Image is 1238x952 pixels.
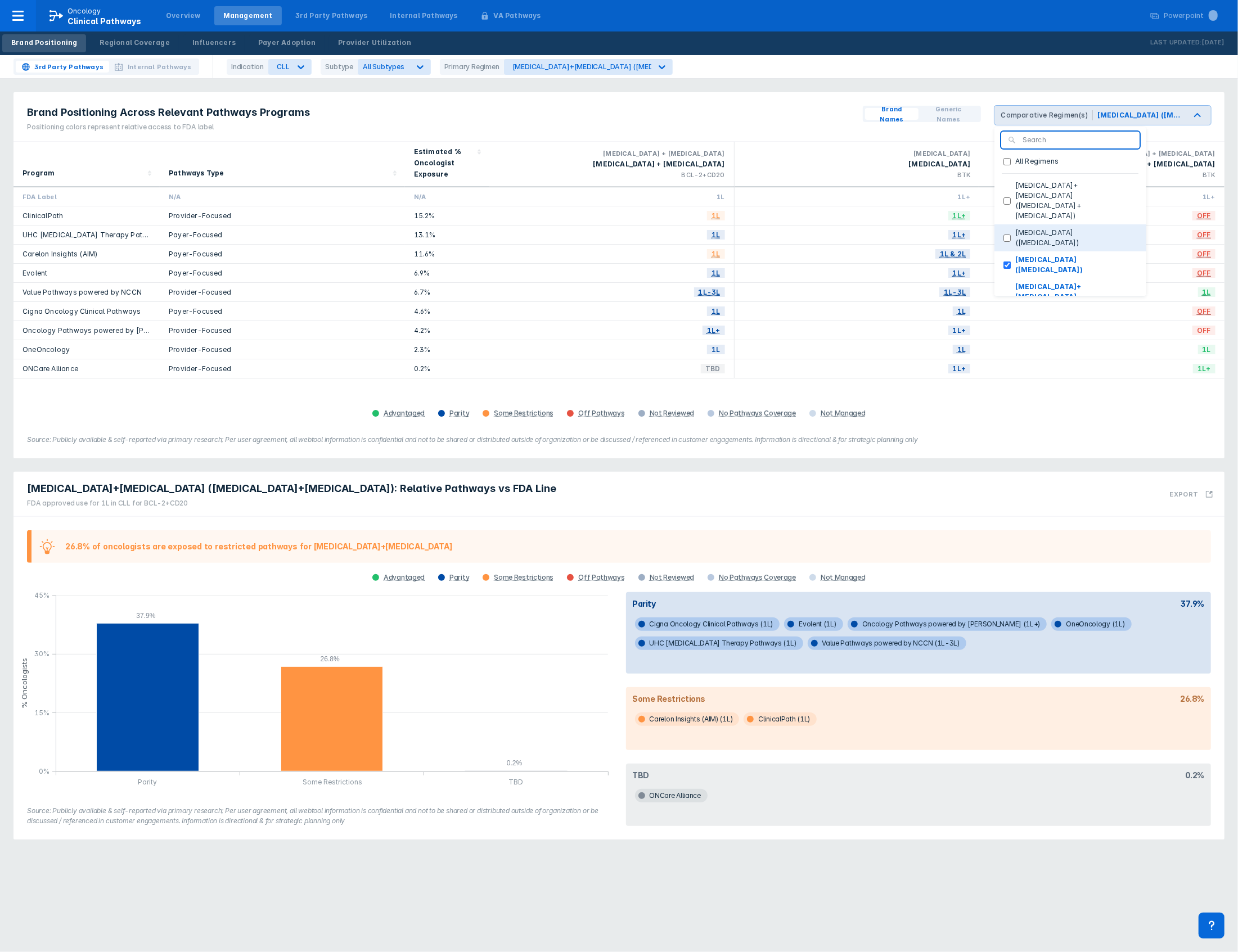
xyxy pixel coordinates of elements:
[694,286,725,299] span: 1L-3L
[27,122,310,132] div: Positioning colors represent relative access to FDA label
[22,288,142,296] a: Value Pathways powered by NCCN
[1163,476,1220,512] button: Export
[169,345,396,354] div: Provider-Focused
[22,192,151,201] div: FDA Label
[498,148,725,159] div: [MEDICAL_DATA] + [MEDICAL_DATA]
[1192,228,1216,241] span: OFF
[22,326,193,335] a: Oncology Pathways powered by [PERSON_NAME]
[1198,343,1216,356] span: 1L
[34,709,49,717] tspan: 15%
[848,617,1047,631] span: Oncology Pathways powered by [PERSON_NAME] (1L+)
[214,6,282,25] a: Management
[169,306,396,316] div: Payer-Focused
[329,34,420,52] a: Provider Utilization
[1150,37,1202,48] p: Last Updated:
[405,142,489,187] div: Sort
[223,11,273,21] div: Management
[494,409,553,418] div: Some Restrictions
[258,38,316,48] div: Payer Adoption
[1181,599,1205,608] div: 37.9%
[449,409,469,418] div: Parity
[22,250,97,258] a: Carelon Insights (AIM)
[1011,156,1063,166] label: All Regimens
[414,306,480,316] div: 4.6%
[183,34,245,52] a: Influencers
[508,778,523,786] tspan: TBD
[635,712,740,726] span: Carelon Insights (AIM) (1L)
[414,230,480,240] div: 13.1%
[136,612,155,620] tspan: 37.9%
[507,759,523,767] tspan: 0.2%
[994,153,1146,170] button: All Regimens
[948,362,971,375] span: 1L+
[953,343,970,356] span: 1L
[321,655,340,663] tspan: 26.8%
[707,209,724,222] span: 1L
[34,591,49,599] tspan: 45%
[20,585,619,799] g: column chart , with 1 column series, . Y-scale minimum value is 0 , maximum value is 0.45. X-scal...
[227,59,268,75] div: Indication
[1193,362,1216,375] span: 1L+
[1192,247,1216,260] span: OFF
[22,231,165,239] a: UHC [MEDICAL_DATA] Therapy Pathways
[34,649,49,658] tspan: 30%
[414,249,480,259] div: 11.6%
[1011,255,1137,275] label: [MEDICAL_DATA] ([MEDICAL_DATA])
[169,249,396,259] div: Payer-Focused
[414,211,480,220] div: 15.2%
[1051,617,1131,631] span: OneOncology (1L)
[384,573,425,582] div: Advantaged
[449,573,469,582] div: Parity
[494,573,553,582] div: Some Restrictions
[948,209,971,222] span: 1L+
[935,247,970,260] span: 1L & 2L
[498,170,725,180] div: BCL-2+CD20
[16,61,109,73] button: 3rd Party Pathways
[494,11,541,21] div: VA Pathways
[707,228,724,241] span: 1L
[338,38,411,48] div: Provider Utilization
[633,770,650,780] div: TBD
[414,146,474,180] div: Estimated % Oncologist Exposure
[650,573,694,582] div: Not Reviewed
[1198,286,1216,299] span: 1L
[109,61,197,73] button: Internal Pathways
[169,168,224,179] div: Pathways Type
[169,192,396,201] div: N/A
[192,38,236,48] div: Influencers
[635,789,708,802] span: ONCare Alliance
[948,324,971,337] span: 1L+
[578,573,624,582] div: Off Pathways
[249,34,325,52] a: Payer Adoption
[277,62,289,71] div: CLL
[65,542,452,551] div: 26.8% of oncologists are exposed to restricted pathways for [MEDICAL_DATA]+[MEDICAL_DATA]
[744,159,971,170] div: [MEDICAL_DATA]
[1199,913,1225,939] div: Contact Support
[440,59,504,75] div: Primary Regimen
[414,268,480,278] div: 6.9%
[169,268,396,278] div: Payer-Focused
[719,409,796,418] div: No Pathways Coverage
[808,637,967,650] span: Value Pathways powered by NCCN (1L-3L)
[707,247,724,260] span: 1L
[948,228,971,241] span: 1L+
[744,148,971,159] div: [MEDICAL_DATA]
[22,168,55,179] div: Program
[128,62,191,72] span: Internal Pathways
[381,6,466,25] a: Internal Pathways
[870,104,915,124] span: Brand Names
[1011,181,1137,221] label: [MEDICAL_DATA]+[MEDICAL_DATA] ([MEDICAL_DATA]+[MEDICAL_DATA])
[157,6,210,25] a: Overview
[384,409,425,418] div: Advantaged
[821,573,866,582] div: Not Managed
[1023,135,1133,145] input: Search
[1011,282,1137,322] label: [MEDICAL_DATA]+[MEDICAL_DATA] ([MEDICAL_DATA]+[MEDICAL_DATA])
[707,343,724,356] span: 1L
[1192,324,1216,337] span: OFF
[286,6,377,25] a: 3rd Party Pathways
[994,224,1146,251] button: [MEDICAL_DATA] ([MEDICAL_DATA])
[27,106,310,119] span: Brand Positioning Across Relevant Pathways Programs
[363,62,404,71] span: All Subtypes
[303,778,362,786] tspan: Some Restrictions
[414,287,480,297] div: 6.7%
